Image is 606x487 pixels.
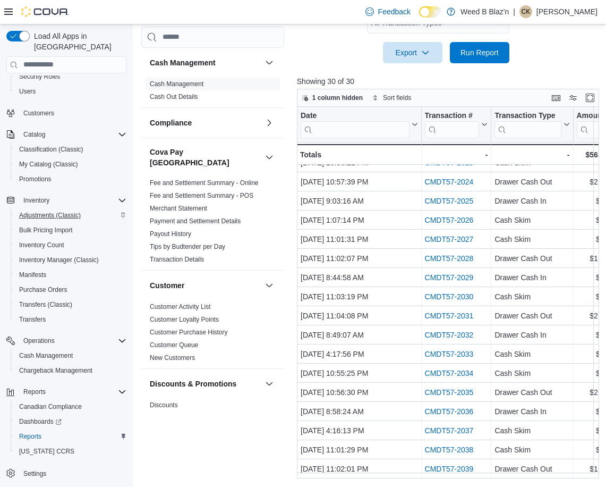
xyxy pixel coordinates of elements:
span: Adjustments (Classic) [19,211,81,220]
a: Chargeback Management [15,364,97,377]
span: Reports [15,430,126,443]
div: Drawer Cash Out [494,463,569,475]
div: Totals [300,148,418,161]
h3: Compliance [150,117,192,128]
span: Reports [19,385,126,398]
span: Sort fields [383,94,411,102]
span: Run Report [460,47,499,58]
button: Canadian Compliance [11,399,131,414]
a: CMDT57-2039 [424,465,473,473]
div: [DATE] 10:56:21 PM [301,156,418,169]
p: [PERSON_NAME] [536,5,598,18]
a: New Customers [150,354,195,362]
button: Cova Pay [GEOGRAPHIC_DATA] [150,147,261,168]
button: Cova Pay [GEOGRAPHIC_DATA] [263,151,276,164]
button: Display options [567,91,579,104]
button: Date [301,111,418,138]
h3: Discounts & Promotions [150,379,236,389]
button: Bulk Pricing Import [11,223,131,238]
button: Operations [19,334,59,347]
div: Cash Skim [494,443,569,456]
span: [US_STATE] CCRS [19,447,74,456]
span: Tips by Budtender per Day [150,242,225,251]
a: CMDT57-2024 [424,178,473,186]
div: - [494,148,569,161]
h3: Cash Management [150,57,216,68]
div: Drawer Cash Out [494,175,569,188]
button: Enter fullscreen [584,91,596,104]
span: Classification (Classic) [15,143,126,156]
div: Cova Pay [GEOGRAPHIC_DATA] [141,177,284,270]
span: Payout History [150,230,191,238]
span: Bulk Pricing Import [15,224,126,237]
div: Cash Skim [494,290,569,303]
button: Cash Management [263,56,276,69]
span: Transfers (Classic) [19,300,72,309]
div: [DATE] 8:49:07 AM [301,329,418,341]
button: 1 column hidden [297,91,367,104]
div: Customer [141,300,284,368]
span: Customer Loyalty Points [150,315,219,324]
span: Reports [23,388,46,396]
a: Fee and Settlement Summary - Online [150,179,259,187]
span: My Catalog (Classic) [15,158,126,171]
a: Merchant Statement [150,205,207,212]
a: Fee and Settlement Summary - POS [150,192,253,199]
div: Date [301,111,409,138]
a: Feedback [361,1,415,22]
a: CMDT57-2037 [424,426,473,435]
a: Users [15,85,40,98]
button: Purchase Orders [11,282,131,297]
a: My Catalog (Classic) [15,158,82,171]
span: Inventory Count [19,241,64,249]
button: Customer [263,279,276,292]
a: Transfers [15,313,50,326]
div: Cash Skim [494,367,569,380]
div: Cash Skim [494,156,569,169]
div: [DATE] 11:02:07 PM [301,252,418,265]
a: Transaction Details [150,256,204,263]
button: Reports [19,385,50,398]
a: CMDT57-2032 [424,331,473,339]
button: [US_STATE] CCRS [11,444,131,459]
a: CMDT57-2025 [424,197,473,205]
button: Inventory Count [11,238,131,253]
button: Customers [2,105,131,121]
span: Settings [19,466,126,480]
button: Inventory Manager (Classic) [11,253,131,267]
span: Load All Apps in [GEOGRAPHIC_DATA] [30,31,126,52]
div: [DATE] 8:58:24 AM [301,405,418,418]
div: Drawer Cash Out [494,386,569,399]
button: Chargeback Management [11,363,131,378]
div: Transaction Type [494,111,561,138]
span: Promotions [15,173,126,186]
span: Inventory Manager (Classic) [19,256,99,264]
a: Canadian Compliance [15,400,86,413]
span: Feedback [378,6,411,17]
button: Discounts & Promotions [150,379,261,389]
a: Customers [19,107,58,120]
span: Payment and Settlement Details [150,217,241,225]
span: Security Roles [19,72,60,81]
a: Discounts [150,401,178,409]
a: CMDT57-2031 [424,312,473,320]
div: [DATE] 11:04:08 PM [301,309,418,322]
div: [DATE] 1:07:14 PM [301,214,418,226]
button: Discounts & Promotions [263,377,276,390]
div: - [424,148,488,161]
div: Transaction # [424,111,479,121]
span: Catalog [19,128,126,141]
span: Chargeback Management [15,364,126,377]
a: Purchase Orders [15,283,72,296]
a: Promotions [15,173,56,186]
span: Chargeback Management [19,366,92,375]
div: Transaction # URL [424,111,479,138]
a: Customer Activity List [150,303,211,310]
div: Crystal Kuranyi [519,5,532,18]
span: Purchase Orders [19,286,67,294]
span: Dashboards [19,417,62,426]
div: Discounts & Promotions [141,399,284,441]
span: Security Roles [15,70,126,83]
a: Cash Management [150,80,203,88]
